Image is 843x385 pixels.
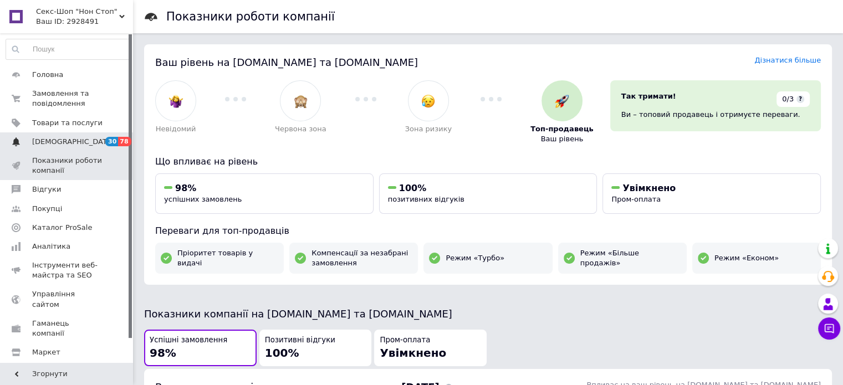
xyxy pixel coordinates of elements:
span: 98% [150,346,176,360]
span: Ваш рівень на [DOMAIN_NAME] та [DOMAIN_NAME] [155,57,418,68]
span: Увімкнено [622,183,676,193]
span: Управління сайтом [32,289,103,309]
span: Переваги для топ-продавців [155,225,289,236]
span: Зона ризику [405,124,452,134]
span: Пріоритет товарів у видачі [177,248,278,268]
span: Покупці [32,204,62,214]
img: :rocket: [555,94,569,108]
span: Пром-оплата [380,335,430,346]
a: Дізнатися більше [754,56,821,64]
span: Секс-Шоп "Нон Стоп" [36,7,119,17]
span: Показники роботи компанії [32,156,103,176]
span: позитивних відгуків [388,195,464,203]
span: Показники компанії на [DOMAIN_NAME] та [DOMAIN_NAME] [144,308,452,320]
span: 98% [175,183,196,193]
img: :woman-shrugging: [169,94,183,108]
button: 100%позитивних відгуків [379,173,597,214]
button: Успішні замовлення98% [144,330,257,367]
span: Так тримати! [621,92,676,100]
span: Успішні замовлення [150,335,227,346]
button: Чат з покупцем [818,317,840,340]
span: Режим «Більше продажів» [580,248,681,268]
button: УвімкненоПром-оплата [602,173,821,214]
span: Маркет [32,347,60,357]
input: Пошук [6,39,130,59]
span: 30 [105,137,118,146]
button: Пром-оплатаУвімкнено [374,330,487,367]
div: Ваш ID: 2928491 [36,17,133,27]
span: Що впливає на рівень [155,156,258,167]
span: Режим «Економ» [714,253,779,263]
span: Режим «Турбо» [446,253,504,263]
span: Пром-оплата [611,195,661,203]
span: Гаманець компанії [32,319,103,338]
span: 100% [265,346,299,360]
span: Невідомий [156,124,196,134]
span: Інструменти веб-майстра та SEO [32,260,103,280]
span: Головна [32,70,63,80]
span: Топ-продавець [530,124,594,134]
span: Увімкнено [380,346,446,360]
span: 78 [118,137,131,146]
button: Позитивні відгуки100% [259,330,372,367]
span: Компенсації за незабрані замовлення [311,248,412,268]
span: Червона зона [275,124,326,134]
span: Каталог ProSale [32,223,92,233]
span: [DEMOGRAPHIC_DATA] [32,137,114,147]
span: успішних замовлень [164,195,242,203]
span: 100% [399,183,426,193]
span: Замовлення та повідомлення [32,89,103,109]
span: Ваш рівень [541,134,584,144]
div: Ви – топовий продавець і отримуєте переваги. [621,110,810,120]
span: Позитивні відгуки [265,335,335,346]
span: Товари та послуги [32,118,103,128]
div: 0/3 [776,91,810,107]
img: :disappointed_relieved: [421,94,435,108]
span: Відгуки [32,184,61,194]
span: ? [796,95,804,103]
h1: Показники роботи компанії [166,10,335,23]
span: Аналітика [32,242,70,251]
img: :see_no_evil: [294,94,308,108]
button: 98%успішних замовлень [155,173,374,214]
